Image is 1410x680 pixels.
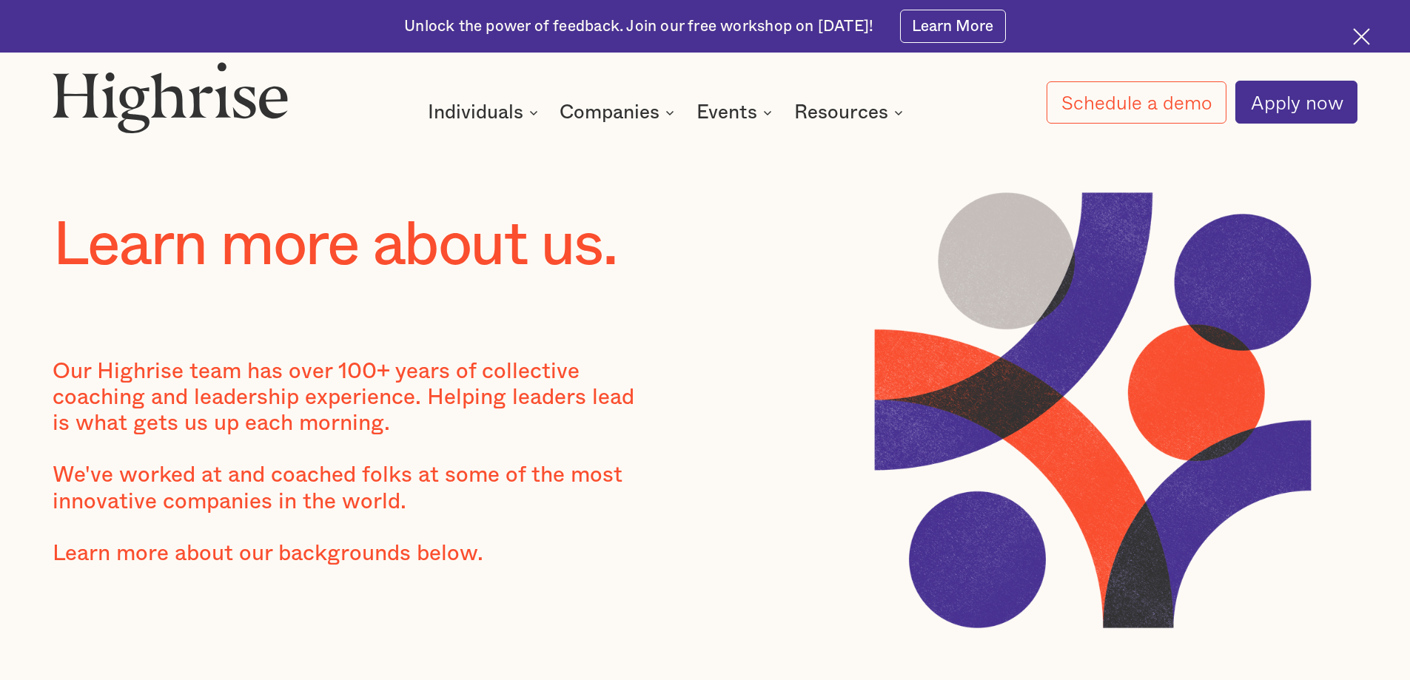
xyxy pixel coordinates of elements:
[696,104,776,121] div: Events
[53,61,288,132] img: Highrise logo
[1353,28,1370,45] img: Cross icon
[1235,81,1357,124] a: Apply now
[560,104,679,121] div: Companies
[428,104,523,121] div: Individuals
[560,104,659,121] div: Companies
[53,212,705,280] h1: Learn more about us.
[428,104,543,121] div: Individuals
[794,104,907,121] div: Resources
[404,16,873,37] div: Unlock the power of feedback. Join our free workshop on [DATE]!
[53,359,653,593] div: Our Highrise team has over 100+ years of collective coaching and leadership experience. Helping l...
[900,10,1006,43] a: Learn More
[794,104,888,121] div: Resources
[696,104,757,121] div: Events
[1047,81,1227,124] a: Schedule a demo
